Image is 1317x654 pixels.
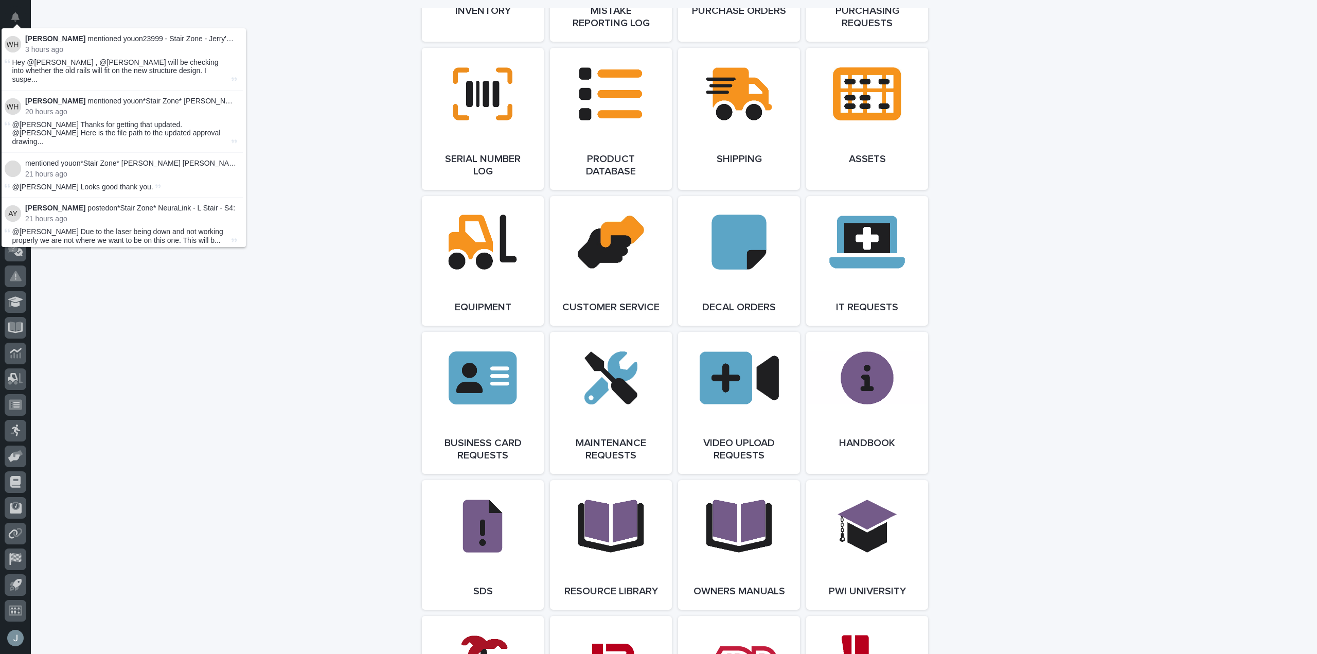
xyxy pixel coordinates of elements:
[12,227,229,245] span: @[PERSON_NAME] Due to the laser being down and not working properly we are not where we want to b...
[678,332,800,474] a: Video Upload Requests
[422,480,544,610] a: SDS
[25,97,85,105] strong: [PERSON_NAME]
[25,159,237,168] p: mentioned you on *Stair Zone* [PERSON_NAME] [PERSON_NAME] - Old Elevator - NID Switchback Stair :
[12,120,229,146] span: @[PERSON_NAME] Thanks for getting that updated. @[PERSON_NAME] Here is the file path to the updat...
[25,204,237,213] p: posted on *Stair Zone* NeuraLink - L Stair - S4 :
[25,108,237,116] p: 20 hours ago
[550,196,672,326] a: Customer Service
[5,205,21,222] img: Adam Yutzy
[25,215,237,223] p: 21 hours ago
[806,480,928,610] a: PWI University
[678,48,800,190] a: Shipping
[678,196,800,326] a: Decal Orders
[5,627,26,649] button: users-avatar
[422,196,544,326] a: Equipment
[25,45,237,54] p: 3 hours ago
[5,6,26,28] button: Notifications
[550,332,672,474] a: Maintenance Requests
[5,98,21,115] img: Wynne Hochstetler
[25,204,85,212] strong: [PERSON_NAME]
[13,12,26,29] div: Notifications
[25,34,85,43] strong: [PERSON_NAME]
[25,97,237,105] p: mentioned you on *Stair Zone* [PERSON_NAME] - [GEOGRAPHIC_DATA] - Stairway :
[12,58,229,84] span: Hey @[PERSON_NAME] , @[PERSON_NAME] will be checking into whether the old rails will fit on the n...
[422,48,544,190] a: Serial Number Log
[12,183,153,191] span: @[PERSON_NAME] Looks good thank you.
[550,480,672,610] a: Resource Library
[25,170,237,179] p: 21 hours ago
[5,36,21,52] img: Wynne Hochstetler
[806,332,928,474] a: Handbook
[806,48,928,190] a: Assets
[806,196,928,326] a: IT Requests
[422,332,544,474] a: Business Card Requests
[25,34,237,43] p: mentioned you on 23999 - Stair Zone - Jerry's Machine & Fab - LCPD Annex :
[550,48,672,190] a: Product Database
[678,480,800,610] a: Owners Manuals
